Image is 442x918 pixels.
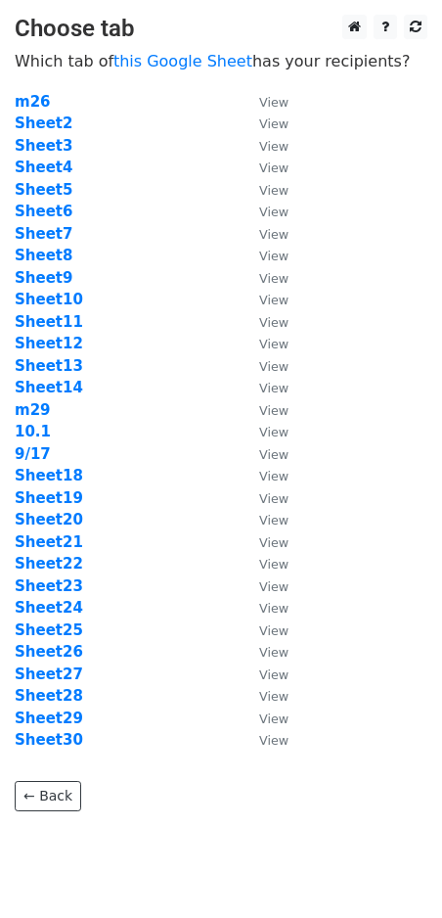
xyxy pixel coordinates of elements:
[240,621,288,639] a: View
[15,666,83,683] a: Sheet27
[240,203,288,220] a: View
[240,555,288,573] a: View
[259,491,288,506] small: View
[113,52,252,70] a: this Google Sheet
[240,93,288,111] a: View
[259,381,288,395] small: View
[259,249,288,263] small: View
[259,733,288,748] small: View
[240,357,288,375] a: View
[15,423,51,440] a: 10.1
[15,181,72,199] a: Sheet5
[259,315,288,330] small: View
[240,423,288,440] a: View
[15,781,81,811] a: ← Back
[240,445,288,463] a: View
[15,577,83,595] a: Sheet23
[259,667,288,682] small: View
[259,116,288,131] small: View
[15,247,72,264] a: Sheet8
[259,425,288,439] small: View
[259,337,288,351] small: View
[15,291,83,308] a: Sheet10
[259,205,288,219] small: View
[240,159,288,176] a: View
[15,445,51,463] a: 9/17
[15,15,427,43] h3: Choose tab
[240,115,288,132] a: View
[15,687,83,705] a: Sheet28
[240,687,288,705] a: View
[259,183,288,198] small: View
[259,139,288,154] small: View
[15,401,51,419] a: m29
[15,555,83,573] a: Sheet22
[259,711,288,726] small: View
[15,511,83,528] a: Sheet20
[240,599,288,617] a: View
[259,513,288,528] small: View
[259,161,288,175] small: View
[240,577,288,595] a: View
[259,645,288,660] small: View
[240,710,288,727] a: View
[240,489,288,507] a: View
[15,621,83,639] a: Sheet25
[15,115,72,132] a: Sheet2
[240,225,288,243] a: View
[259,447,288,462] small: View
[15,357,83,375] a: Sheet13
[15,93,51,111] strong: m26
[15,335,83,352] a: Sheet12
[15,137,72,155] a: Sheet3
[15,599,83,617] a: Sheet24
[15,225,72,243] strong: Sheet7
[240,181,288,199] a: View
[15,731,83,749] a: Sheet30
[259,469,288,483] small: View
[15,159,72,176] a: Sheet4
[259,359,288,374] small: View
[15,533,83,551] strong: Sheet21
[240,731,288,749] a: View
[240,511,288,528] a: View
[259,579,288,594] small: View
[15,489,83,507] a: Sheet19
[259,623,288,638] small: View
[240,533,288,551] a: View
[240,467,288,484] a: View
[259,293,288,307] small: View
[259,601,288,616] small: View
[15,467,83,484] a: Sheet18
[240,666,288,683] a: View
[259,271,288,286] small: View
[15,51,427,71] p: Which tab of has your recipients?
[15,643,83,661] a: Sheet26
[259,403,288,418] small: View
[15,313,83,331] a: Sheet11
[15,379,83,396] a: Sheet14
[240,291,288,308] a: View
